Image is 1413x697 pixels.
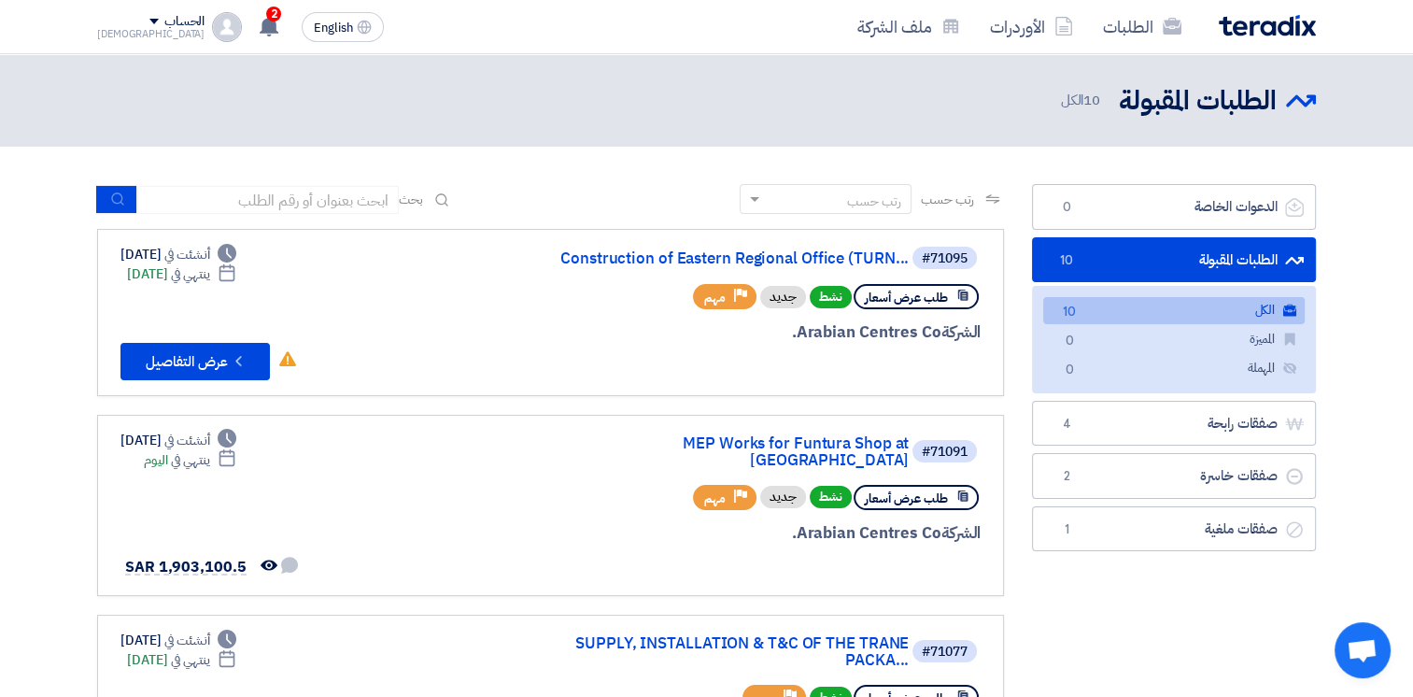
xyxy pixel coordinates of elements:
[842,5,975,49] a: ملف الشركة
[120,343,270,380] button: عرض التفاصيل
[941,521,982,545] span: الشركة
[1032,237,1316,283] a: الطلبات المقبولة10
[1335,622,1391,678] a: Open chat
[164,631,209,650] span: أنشئت في
[1055,467,1078,486] span: 2
[314,21,353,35] span: English
[1061,90,1104,111] span: الكل
[1043,326,1305,353] a: المميزة
[535,635,909,669] a: SUPPLY, INSTALLATION & T&C OF THE TRANE PACKA...
[1032,506,1316,552] a: صفقات ملغية1
[302,12,384,42] button: English
[1055,520,1078,539] span: 1
[922,252,968,265] div: #71095
[171,264,209,284] span: ينتهي في
[1058,303,1081,322] span: 10
[1055,415,1078,434] span: 4
[921,190,974,209] span: رتب حسب
[531,521,981,546] div: Arabian Centres Co.
[847,192,901,211] div: رتب حسب
[922,446,968,459] div: #71091
[1219,15,1316,36] img: Teradix logo
[865,490,948,507] span: طلب عرض أسعار
[171,450,209,470] span: ينتهي في
[1043,355,1305,382] a: المهملة
[120,631,236,650] div: [DATE]
[760,486,806,508] div: جديد
[865,289,948,306] span: طلب عرض أسعار
[941,320,982,344] span: الشركة
[1043,297,1305,324] a: الكل
[127,650,236,670] div: [DATE]
[1032,453,1316,499] a: صفقات خاسرة2
[810,286,852,308] span: نشط
[120,431,236,450] div: [DATE]
[399,190,423,209] span: بحث
[1088,5,1196,49] a: الطلبات
[127,264,236,284] div: [DATE]
[531,320,981,345] div: Arabian Centres Co.
[1032,401,1316,447] a: صفقات رابحة4
[164,431,209,450] span: أنشئت في
[535,435,909,469] a: MEP Works for Funtura Shop at [GEOGRAPHIC_DATA]
[1058,332,1081,351] span: 0
[164,245,209,264] span: أنشئت في
[120,245,236,264] div: [DATE]
[137,186,399,214] input: ابحث بعنوان أو رقم الطلب
[97,29,205,39] div: [DEMOGRAPHIC_DATA]
[1119,83,1277,120] h2: الطلبات المقبولة
[164,14,205,30] div: الحساب
[171,650,209,670] span: ينتهي في
[704,289,726,306] span: مهم
[810,486,852,508] span: نشط
[125,556,247,578] span: SAR 1,903,100.5
[1032,184,1316,230] a: الدعوات الخاصة0
[1083,90,1100,110] span: 10
[1055,251,1078,270] span: 10
[266,7,281,21] span: 2
[144,450,236,470] div: اليوم
[1058,361,1081,380] span: 0
[1055,198,1078,217] span: 0
[975,5,1088,49] a: الأوردرات
[212,12,242,42] img: profile_test.png
[704,490,726,507] span: مهم
[535,250,909,267] a: Construction of Eastern Regional Office (TURN...
[760,286,806,308] div: جديد
[922,646,968,659] div: #71077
